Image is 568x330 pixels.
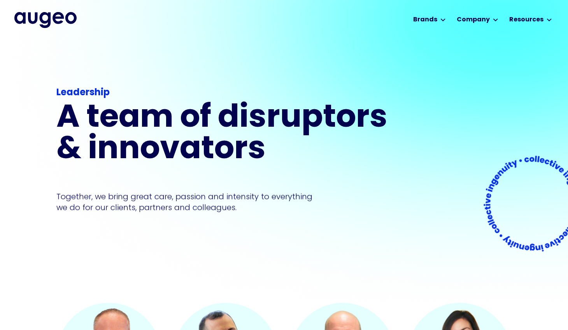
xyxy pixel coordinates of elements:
h1: A team of disruptors & innovators [56,103,393,166]
div: Brands [413,15,437,24]
div: Resources [509,15,543,24]
p: Together, we bring great care, passion and intensity to everything we do for our clients, partner... [56,191,324,213]
a: home [14,12,77,28]
div: Leadership [56,86,393,100]
div: Company [457,15,490,24]
img: Augeo's full logo in midnight blue. [14,12,77,28]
